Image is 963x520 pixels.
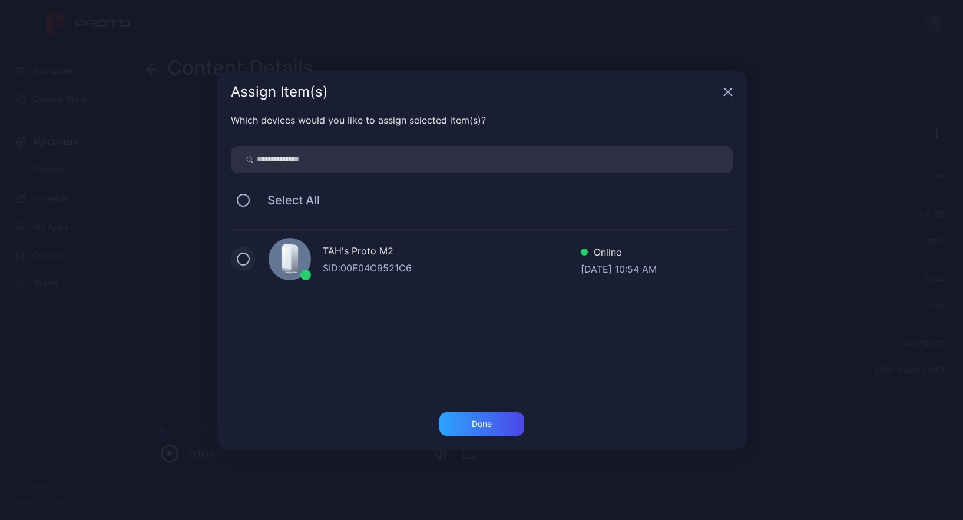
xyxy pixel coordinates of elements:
[323,261,581,275] div: SID: 00E04C9521C6
[472,419,492,429] div: Done
[231,85,719,99] div: Assign Item(s)
[231,113,733,127] div: Which devices would you like to assign selected item(s)?
[581,262,657,274] div: [DATE] 10:54 AM
[439,412,524,436] button: Done
[256,193,320,207] span: Select All
[323,244,581,261] div: TAH's Proto M2
[581,245,657,262] div: Online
